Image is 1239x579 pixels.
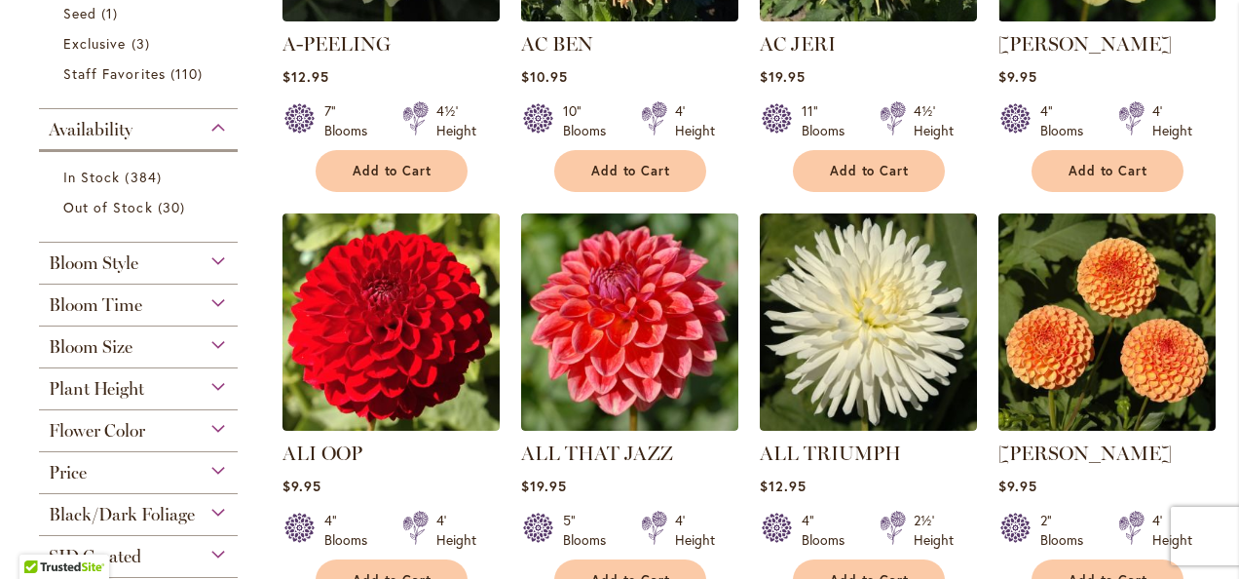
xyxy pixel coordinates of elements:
[316,150,468,192] button: Add to Cart
[1040,511,1095,550] div: 2" Blooms
[282,477,321,495] span: $9.95
[63,198,153,216] span: Out of Stock
[125,167,166,187] span: 384
[49,378,144,400] span: Plant Height
[675,511,715,550] div: 4' Height
[436,511,476,550] div: 4' Height
[63,63,218,84] a: Staff Favorites
[830,163,910,179] span: Add to Cart
[998,213,1216,431] img: AMBER QUEEN
[914,101,954,140] div: 4½' Height
[675,101,715,140] div: 4' Height
[353,163,432,179] span: Add to Cart
[49,546,141,567] span: SID Created
[554,150,706,192] button: Add to Cart
[760,67,806,86] span: $19.95
[914,511,954,550] div: 2½' Height
[563,511,618,550] div: 5" Blooms
[793,150,945,192] button: Add to Cart
[521,213,738,431] img: ALL THAT JAZZ
[998,67,1037,86] span: $9.95
[521,442,673,465] a: ALL THAT JAZZ
[324,101,379,140] div: 7" Blooms
[282,7,500,25] a: A-Peeling
[63,3,218,23] a: Seed
[521,32,593,56] a: AC BEN
[1040,101,1095,140] div: 4" Blooms
[282,32,391,56] a: A-PEELING
[63,167,218,187] a: In Stock 384
[63,4,96,22] span: Seed
[998,7,1216,25] a: AHOY MATEY
[521,416,738,435] a: ALL THAT JAZZ
[63,64,166,83] span: Staff Favorites
[436,101,476,140] div: 4½' Height
[760,213,977,431] img: ALL TRIUMPH
[282,213,500,431] img: ALI OOP
[131,33,155,54] span: 3
[1032,150,1183,192] button: Add to Cart
[998,416,1216,435] a: AMBER QUEEN
[63,197,218,217] a: Out of Stock 30
[760,477,807,495] span: $12.95
[101,3,123,23] span: 1
[802,101,856,140] div: 11" Blooms
[49,462,87,483] span: Price
[63,34,126,53] span: Exclusive
[998,442,1172,465] a: [PERSON_NAME]
[170,63,207,84] span: 110
[49,252,138,274] span: Bloom Style
[49,294,142,316] span: Bloom Time
[49,336,132,358] span: Bloom Size
[282,442,362,465] a: ALI OOP
[563,101,618,140] div: 10" Blooms
[1152,101,1192,140] div: 4' Height
[324,511,379,550] div: 4" Blooms
[521,7,738,25] a: AC BEN
[49,504,195,525] span: Black/Dark Foliage
[49,119,132,140] span: Availability
[49,420,145,442] span: Flower Color
[998,477,1037,495] span: $9.95
[760,32,836,56] a: AC JERI
[521,67,568,86] span: $10.95
[1069,163,1148,179] span: Add to Cart
[591,163,671,179] span: Add to Cart
[760,416,977,435] a: ALL TRIUMPH
[282,67,329,86] span: $12.95
[760,442,901,465] a: ALL TRIUMPH
[282,416,500,435] a: ALI OOP
[15,510,69,564] iframe: Launch Accessibility Center
[63,33,218,54] a: Exclusive
[1152,511,1192,550] div: 4' Height
[521,477,567,495] span: $19.95
[158,197,190,217] span: 30
[802,511,856,550] div: 4" Blooms
[63,168,120,186] span: In Stock
[760,7,977,25] a: AC Jeri
[998,32,1172,56] a: [PERSON_NAME]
